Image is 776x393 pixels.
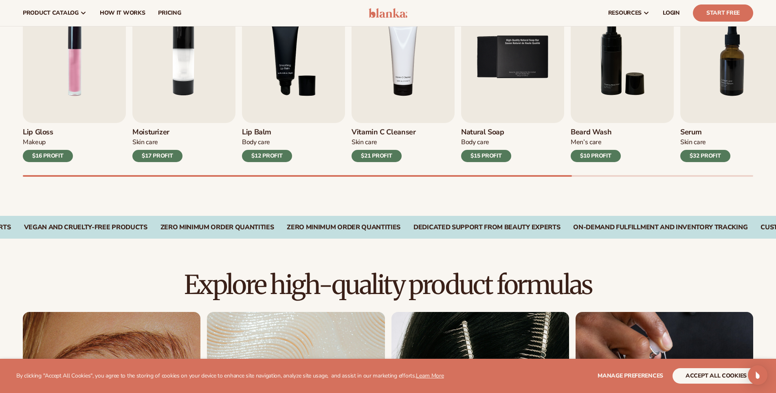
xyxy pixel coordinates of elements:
[461,150,511,162] div: $15 PROFIT
[461,138,511,147] div: Body Care
[23,138,73,147] div: Makeup
[608,10,642,16] span: resources
[369,8,407,18] img: logo
[680,150,730,162] div: $32 PROFIT
[242,138,292,147] div: Body Care
[352,138,416,147] div: Skin Care
[352,150,402,162] div: $21 PROFIT
[23,271,753,299] h2: Explore high-quality product formulas
[680,128,730,137] h3: Serum
[160,224,274,231] div: Zero Minimum Order QuantitieS
[352,128,416,137] h3: Vitamin C Cleanser
[132,138,182,147] div: Skin Care
[571,128,621,137] h3: Beard Wash
[693,4,753,22] a: Start Free
[24,224,147,231] div: Vegan and Cruelty-Free Products
[158,10,181,16] span: pricing
[132,150,182,162] div: $17 PROFIT
[287,224,400,231] div: Zero Minimum Order QuantitieS
[571,138,621,147] div: Men’s Care
[461,128,511,137] h3: Natural Soap
[23,128,73,137] h3: Lip Gloss
[23,150,73,162] div: $16 PROFIT
[132,128,182,137] h3: Moisturizer
[573,224,747,231] div: On-Demand Fulfillment and Inventory Tracking
[413,224,560,231] div: Dedicated Support From Beauty Experts
[663,10,680,16] span: LOGIN
[598,372,663,380] span: Manage preferences
[16,373,444,380] p: By clicking "Accept All Cookies", you agree to the storing of cookies on your device to enhance s...
[598,368,663,384] button: Manage preferences
[680,138,730,147] div: Skin Care
[100,10,145,16] span: How It Works
[242,128,292,137] h3: Lip Balm
[242,150,292,162] div: $12 PROFIT
[673,368,760,384] button: accept all cookies
[416,372,444,380] a: Learn More
[23,10,79,16] span: product catalog
[748,365,767,385] div: Open Intercom Messenger
[571,150,621,162] div: $10 PROFIT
